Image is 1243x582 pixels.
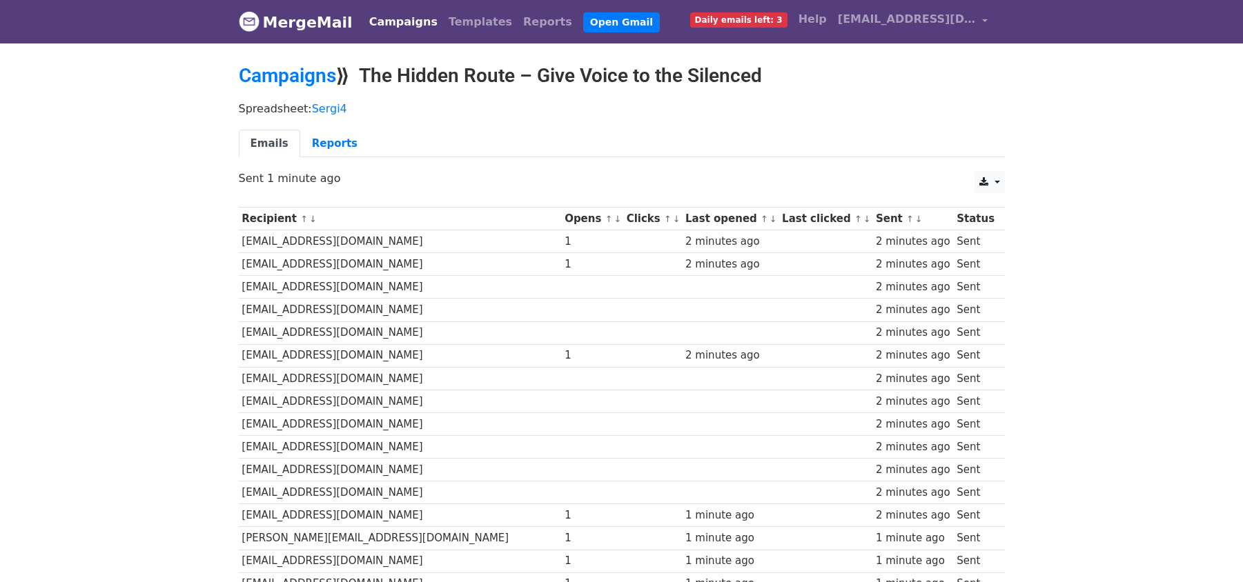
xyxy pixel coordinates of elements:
th: Clicks [623,208,682,230]
div: 1 [565,530,620,546]
div: 2 minutes ago [876,302,950,318]
div: 2 minutes ago [876,485,950,501]
td: Sent [953,481,997,504]
td: [EMAIL_ADDRESS][DOMAIN_NAME] [239,230,562,253]
td: Sent [953,390,997,412]
td: Sent [953,253,997,276]
a: ↑ [605,214,613,224]
a: Sergi4 [312,102,347,115]
a: Daily emails left: 3 [685,6,793,33]
th: Last clicked [779,208,872,230]
td: Sent [953,276,997,299]
div: 1 minute ago [876,553,950,569]
div: 1 [565,257,620,272]
div: 2 minutes ago [876,439,950,455]
a: ↓ [673,214,681,224]
div: 1 minute ago [685,553,775,569]
th: Last opened [682,208,779,230]
div: 2 minutes ago [876,325,950,341]
a: ↓ [309,214,317,224]
div: 2 minutes ago [876,279,950,295]
a: Emails [239,130,300,158]
a: Help [793,6,832,33]
td: Sent [953,299,997,321]
td: Sent [953,412,997,435]
a: ↑ [761,214,768,224]
td: Sent [953,527,997,550]
div: 2 minutes ago [876,394,950,410]
h2: ⟫ The Hidden Route – Give Voice to the Silenced [239,64,1005,88]
a: ↑ [906,214,914,224]
td: Sent [953,459,997,481]
a: ↓ [863,214,871,224]
td: [EMAIL_ADDRESS][DOMAIN_NAME] [239,367,562,390]
a: [EMAIL_ADDRESS][DOMAIN_NAME] [832,6,994,38]
a: Campaigns [239,64,336,87]
a: Templates [443,8,518,36]
td: [EMAIL_ADDRESS][DOMAIN_NAME] [239,504,562,527]
div: 2 minutes ago [685,257,775,272]
th: Sent [872,208,953,230]
a: ↑ [664,214,672,224]
td: Sent [953,504,997,527]
div: 2 minutes ago [876,348,950,363]
td: [EMAIL_ADDRESS][DOMAIN_NAME] [239,321,562,344]
td: [EMAIL_ADDRESS][DOMAIN_NAME] [239,253,562,276]
a: ↓ [770,214,777,224]
td: Sent [953,230,997,253]
td: Sent [953,344,997,367]
div: 2 minutes ago [876,417,950,432]
a: ↓ [614,214,621,224]
div: 1 [565,553,620,569]
td: [EMAIL_ADDRESS][DOMAIN_NAME] [239,344,562,367]
span: Daily emails left: 3 [690,12,787,28]
td: [EMAIL_ADDRESS][DOMAIN_NAME] [239,299,562,321]
a: Reports [518,8,578,36]
th: Recipient [239,208,562,230]
td: [EMAIL_ADDRESS][DOMAIN_NAME] [239,276,562,299]
div: 1 [565,234,620,250]
div: 2 minutes ago [685,348,775,363]
div: 2 minutes ago [876,371,950,387]
a: Open Gmail [583,12,660,32]
td: [EMAIL_ADDRESS][DOMAIN_NAME] [239,481,562,504]
a: ↓ [915,214,923,224]
div: 2 minutes ago [876,508,950,523]
a: ↑ [854,214,862,224]
p: Sent 1 minute ago [239,171,1005,185]
div: 1 [565,508,620,523]
td: [EMAIL_ADDRESS][DOMAIN_NAME] [239,412,562,435]
div: 2 minutes ago [876,257,950,272]
th: Opens [561,208,623,230]
img: MergeMail logo [239,11,260,32]
div: 1 minute ago [685,530,775,546]
div: 1 minute ago [876,530,950,546]
a: MergeMail [239,8,353,37]
td: [EMAIL_ADDRESS][DOMAIN_NAME] [239,550,562,572]
div: 2 minutes ago [876,462,950,478]
span: [EMAIL_ADDRESS][DOMAIN_NAME] [838,11,976,28]
td: Sent [953,321,997,344]
td: Sent [953,436,997,459]
a: Campaigns [364,8,443,36]
div: 1 [565,348,620,363]
a: Reports [300,130,369,158]
div: 2 minutes ago [685,234,775,250]
p: Spreadsheet: [239,101,1005,116]
div: 2 minutes ago [876,234,950,250]
td: [PERSON_NAME][EMAIL_ADDRESS][DOMAIN_NAME] [239,527,562,550]
td: [EMAIL_ADDRESS][DOMAIN_NAME] [239,459,562,481]
td: [EMAIL_ADDRESS][DOMAIN_NAME] [239,436,562,459]
th: Status [953,208,997,230]
div: 1 minute ago [685,508,775,523]
td: [EMAIL_ADDRESS][DOMAIN_NAME] [239,390,562,412]
a: ↑ [300,214,308,224]
td: Sent [953,367,997,390]
td: Sent [953,550,997,572]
